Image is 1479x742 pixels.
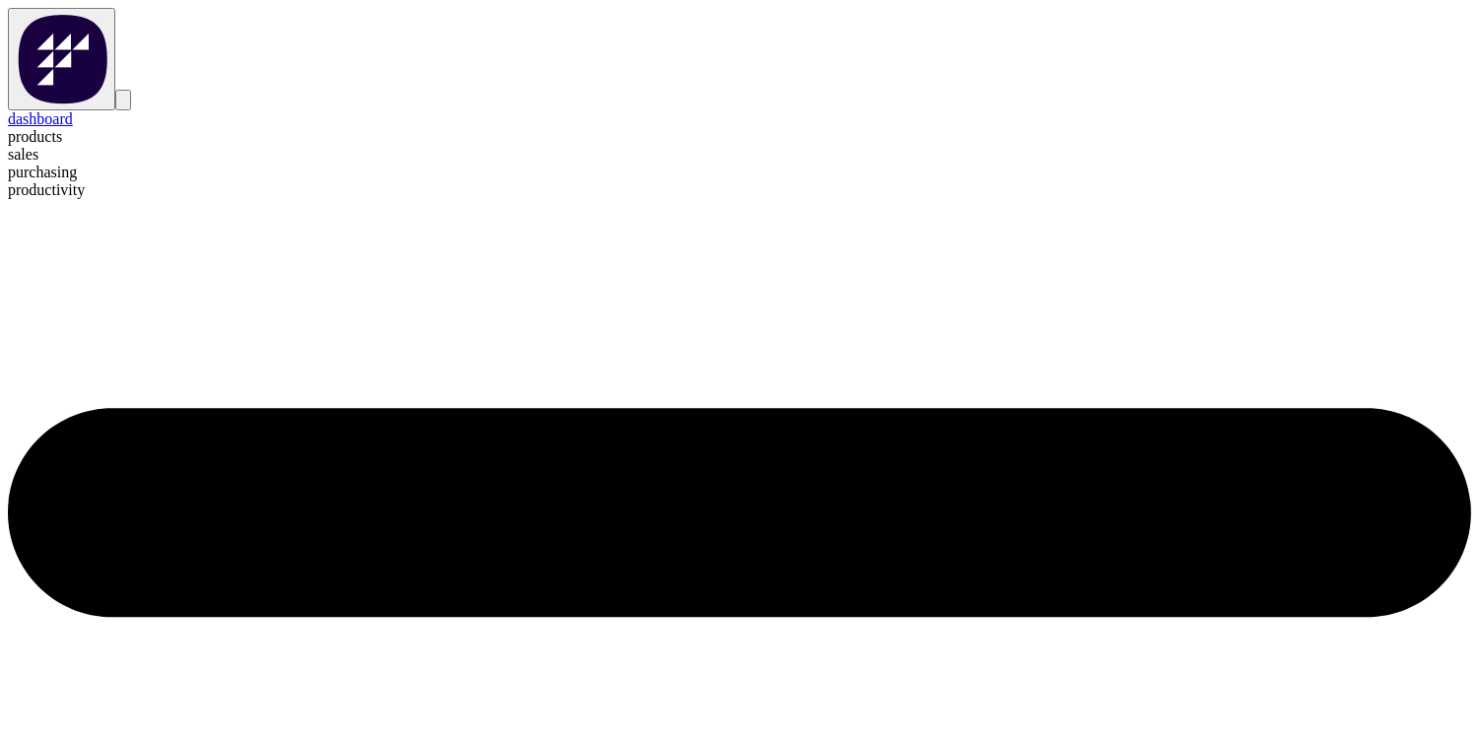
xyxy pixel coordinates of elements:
[16,11,107,104] img: Factory
[8,164,1471,181] div: purchasing
[8,181,1471,199] div: productivity
[8,110,73,127] a: dashboard
[8,128,1471,146] div: products
[8,146,1471,164] div: sales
